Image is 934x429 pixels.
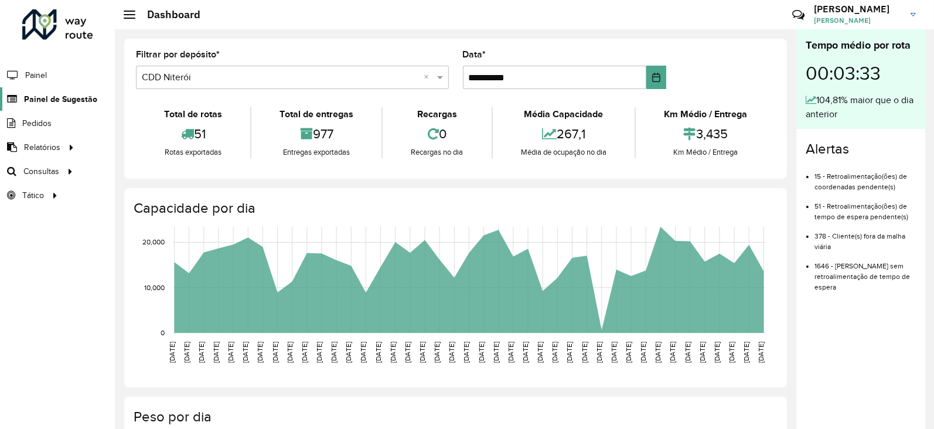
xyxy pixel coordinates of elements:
text: [DATE] [271,342,279,363]
h2: Dashboard [135,8,200,21]
text: [DATE] [448,342,455,363]
text: [DATE] [463,342,471,363]
text: [DATE] [757,342,765,363]
span: Consultas [23,165,59,178]
a: Contato Rápido [786,2,811,28]
text: [DATE] [256,342,264,363]
div: Tempo médio por rota [806,38,916,53]
text: [DATE] [227,342,234,363]
div: 3,435 [639,121,772,147]
text: [DATE] [492,342,500,363]
span: [PERSON_NAME] [814,15,902,26]
text: [DATE] [433,342,441,363]
div: Média Capacidade [496,107,632,121]
div: Km Médio / Entrega [639,107,772,121]
text: [DATE] [684,342,691,363]
text: [DATE] [389,342,397,363]
span: Painel de Sugestão [24,93,97,105]
div: 51 [139,121,247,147]
div: 104,81% maior que o dia anterior [806,93,916,121]
div: 267,1 [496,121,632,147]
text: [DATE] [639,342,647,363]
text: [DATE] [212,342,220,363]
text: [DATE] [418,342,426,363]
text: [DATE] [197,342,205,363]
text: [DATE] [330,342,338,363]
text: [DATE] [345,342,352,363]
div: Km Médio / Entrega [639,147,772,158]
div: Recargas no dia [386,147,488,158]
div: Rotas exportadas [139,147,247,158]
text: [DATE] [286,342,294,363]
text: [DATE] [301,342,308,363]
text: [DATE] [669,342,677,363]
li: 378 - Cliente(s) fora da malha viária [814,222,916,252]
text: [DATE] [610,342,618,363]
text: [DATE] [654,342,662,363]
h4: Capacidade por dia [134,200,775,217]
div: 977 [254,121,379,147]
span: Relatórios [24,141,60,154]
h4: Alertas [806,141,916,158]
text: [DATE] [536,342,544,363]
li: 15 - Retroalimentação(ões) de coordenadas pendente(s) [814,162,916,192]
span: Clear all [424,70,434,84]
span: Pedidos [22,117,52,130]
text: [DATE] [241,342,249,363]
text: [DATE] [698,342,706,363]
div: Média de ocupação no dia [496,147,632,158]
text: [DATE] [521,342,529,363]
li: 51 - Retroalimentação(ões) de tempo de espera pendente(s) [814,192,916,222]
div: Entregas exportadas [254,147,379,158]
text: [DATE] [595,342,603,363]
text: 20,000 [142,239,165,246]
text: 10,000 [144,284,165,291]
label: Data [463,47,486,62]
label: Filtrar por depósito [136,47,220,62]
div: Total de rotas [139,107,247,121]
text: [DATE] [566,342,574,363]
li: 1646 - [PERSON_NAME] sem retroalimentação de tempo de espera [814,252,916,292]
div: Recargas [386,107,488,121]
text: [DATE] [315,342,323,363]
text: [DATE] [728,342,735,363]
text: [DATE] [183,342,190,363]
div: Total de entregas [254,107,379,121]
h4: Peso por dia [134,408,775,425]
span: Painel [25,69,47,81]
text: [DATE] [478,342,485,363]
text: [DATE] [713,342,721,363]
text: [DATE] [742,342,750,363]
text: [DATE] [551,342,558,363]
text: [DATE] [404,342,411,363]
div: 00:03:33 [806,53,916,93]
text: [DATE] [507,342,514,363]
text: 0 [161,329,165,336]
span: Tático [22,189,44,202]
text: [DATE] [359,342,367,363]
button: Choose Date [646,66,666,89]
div: 0 [386,121,488,147]
text: [DATE] [581,342,588,363]
text: [DATE] [374,342,382,363]
h3: [PERSON_NAME] [814,4,902,15]
text: [DATE] [625,342,632,363]
text: [DATE] [168,342,176,363]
